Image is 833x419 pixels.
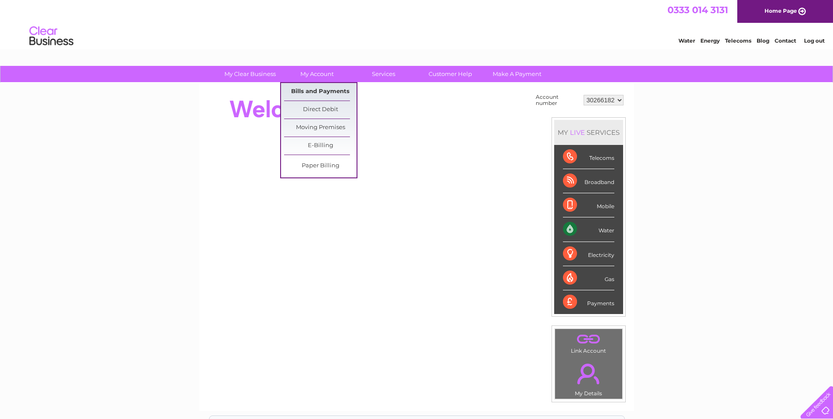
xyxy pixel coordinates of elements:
[563,145,614,169] div: Telecoms
[284,83,357,101] a: Bills and Payments
[557,358,620,389] a: .
[757,37,769,44] a: Blog
[804,37,825,44] a: Log out
[214,66,286,82] a: My Clear Business
[281,66,353,82] a: My Account
[534,92,581,108] td: Account number
[563,169,614,193] div: Broadband
[414,66,487,82] a: Customer Help
[555,356,623,399] td: My Details
[554,120,623,145] div: MY SERVICES
[568,128,587,137] div: LIVE
[557,331,620,347] a: .
[725,37,751,44] a: Telecoms
[563,266,614,290] div: Gas
[29,23,74,50] img: logo.png
[667,4,728,15] a: 0333 014 3131
[563,193,614,217] div: Mobile
[775,37,796,44] a: Contact
[700,37,720,44] a: Energy
[209,5,624,43] div: Clear Business is a trading name of Verastar Limited (registered in [GEOGRAPHIC_DATA] No. 3667643...
[678,37,695,44] a: Water
[563,290,614,314] div: Payments
[284,137,357,155] a: E-Billing
[555,329,623,356] td: Link Account
[284,119,357,137] a: Moving Premises
[347,66,420,82] a: Services
[563,242,614,266] div: Electricity
[563,217,614,242] div: Water
[284,101,357,119] a: Direct Debit
[284,157,357,175] a: Paper Billing
[481,66,553,82] a: Make A Payment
